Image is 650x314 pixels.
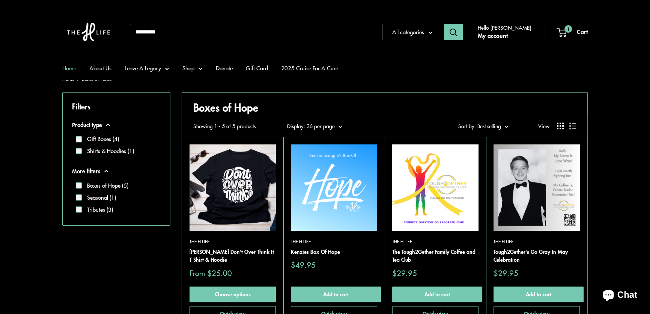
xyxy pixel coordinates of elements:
[291,248,377,256] a: Kenzies Box Of Hope
[392,287,482,302] button: Add to cart
[494,248,580,264] a: Tough2Gether's Go Gray In May Celebration
[193,121,256,131] span: Showing 1 - 5 of 5 products
[190,287,276,302] a: Choose options
[72,166,161,176] button: More filters
[287,121,342,131] button: Display: 36 per page
[130,24,382,40] input: Search...
[190,248,276,264] a: [PERSON_NAME] Don't Over Think It T Shirt & Hoodie
[478,23,531,32] span: Hello [PERSON_NAME]
[190,269,232,277] span: From $25.00
[190,238,276,246] a: The H Life
[494,269,518,277] span: $29.95
[392,238,478,246] a: The H Life
[190,144,276,231] img: Mia Carmin Don't Over Think It T Shirt & Hoodie
[72,99,161,113] p: Filters
[392,144,478,231] img: The Tough2Gether Family Coffee and Tea Club
[596,284,644,308] inbox-online-store-chat: Shopify online store chat
[478,30,508,41] a: My account
[193,100,576,115] h1: Boxes of Hope
[82,205,113,214] label: Tributes (3)
[62,75,74,82] a: Home
[62,63,76,73] a: Home
[125,63,169,73] a: Leave A Legacy
[392,248,478,264] a: The Tough2Gether Family Coffee and Tea Club
[82,135,119,143] label: Gift Boxes (4)
[82,75,111,82] a: Boxes of Hope
[291,287,381,302] button: Add to cart
[246,63,268,73] a: Gift Card
[281,63,338,73] a: 2025 Cruise For A Cure
[458,122,501,130] span: Sort by: Best selling
[569,123,576,129] button: Display products as list
[182,63,203,73] a: Shop
[494,144,580,231] img: Tough2Gether's Go Gray In May Celebration
[557,123,564,129] button: Display products as grid
[291,261,316,268] span: $49.95
[494,144,580,231] a: Tough2Gether's Go Gray In May CelebrationTough2Gether's Go Gray In May Celebration
[291,144,377,231] img: Kenzies Box Of Hope
[62,8,115,56] img: The H Life
[82,147,134,155] label: Shirts & Hoodies (1)
[494,238,580,246] a: The H Life
[494,287,584,302] button: Add to cart
[216,63,233,73] a: Donate
[577,27,588,36] span: Cart
[538,121,549,131] span: View
[72,120,161,130] button: Product type
[458,121,508,131] button: Sort by: Best selling
[89,63,111,73] a: About Us
[564,25,572,33] span: 1
[557,26,588,38] a: 1 Cart
[287,122,335,130] span: Display: 36 per page
[392,269,417,277] span: $29.95
[82,181,128,190] label: Boxes of Hope (5)
[291,238,377,246] a: The H Life
[82,193,116,202] label: Seasonal (1)
[444,24,463,40] button: Search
